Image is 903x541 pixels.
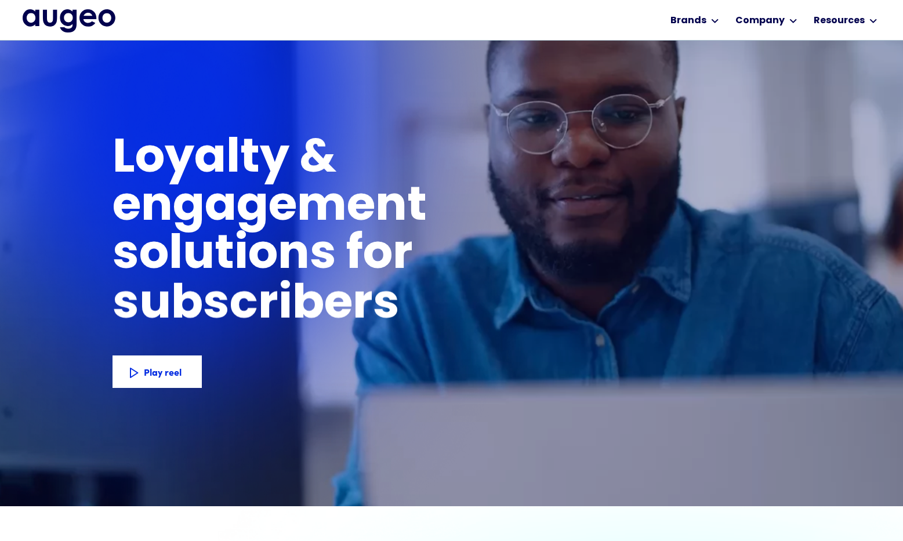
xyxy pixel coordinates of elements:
[23,9,115,34] a: home
[113,282,400,330] h1: subscribers
[735,14,785,28] div: Company
[670,14,706,28] div: Brands
[113,355,202,388] a: Play reel
[814,14,865,28] div: Resources
[113,136,614,280] h1: Loyalty & engagement solutions for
